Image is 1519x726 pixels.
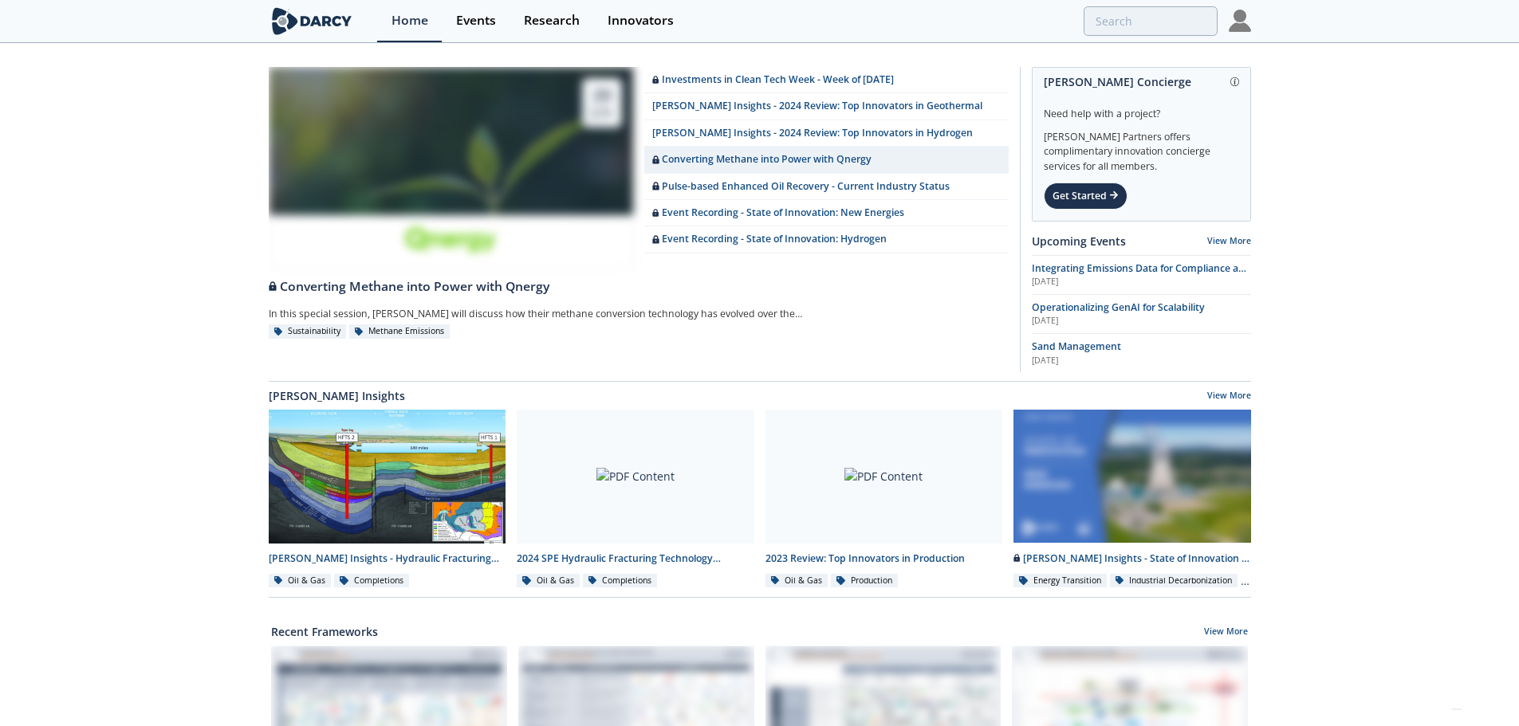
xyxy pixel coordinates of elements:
a: Operationalizing GenAI for Scalability [DATE] [1032,300,1251,328]
span: Operationalizing GenAI for Scalability [1032,300,1205,314]
a: Event Recording - State of Innovation: New Energies [644,200,1009,226]
div: Sustainability [269,324,347,339]
img: logo-wide.svg [269,7,356,35]
div: [DATE] [1032,315,1251,328]
div: Converting Methane into Power with Qnergy [269,277,1009,296]
div: Get Started [1044,182,1127,210]
div: [PERSON_NAME] Concierge [1044,68,1239,96]
div: Completions [583,574,658,588]
img: 7a8d74c4-8663-4089-b486-83148436fd47 [406,223,495,257]
img: information.svg [1230,77,1239,86]
div: Energy Transition [1013,574,1107,588]
a: Upcoming Events [1032,233,1126,249]
a: PDF Content 2024 SPE Hydraulic Fracturing Technology Conference - Executive Summary Oil & Gas Com... [511,410,760,589]
div: Innovators [608,14,674,27]
a: Darcy Insights - State of Innovation in New Energies 2023 preview [PERSON_NAME] Insights - State ... [1008,410,1257,589]
input: Advanced Search [1084,6,1218,36]
a: Converting Methane into Power with Qnergy [269,269,1009,296]
div: [PERSON_NAME] Insights - Hydraulic Fracturing Test Site 2 - Final Report [269,551,506,566]
div: Industrial Decarbonization [1110,574,1238,588]
a: [PERSON_NAME] Insights - 2024 Review: Top Innovators in Hydrogen [644,120,1009,147]
a: Investments in Clean Tech Week - Week of [DATE] [644,67,1009,93]
a: Event Recording - State of Innovation: Hydrogen [644,226,1009,253]
iframe: chat widget [1452,662,1503,710]
span: Sand Management [1032,339,1121,353]
div: Oil & Gas [765,574,828,588]
div: Completions [334,574,409,588]
div: Jun [591,105,612,121]
a: Recent Frameworks [271,623,378,640]
a: PDF Content 2023 Review: Top Innovators in Production Oil & Gas Production [760,410,1009,589]
div: Home [392,14,428,27]
div: 2023 Review: Top Innovators in Production [765,551,1003,566]
a: Darcy Insights - Hydraulic Fracturing Test Site 2 - Final Report preview [PERSON_NAME] Insights -... [263,410,512,589]
a: View More [1207,235,1251,246]
img: Profile [1229,10,1251,32]
div: [PERSON_NAME] Partners offers complimentary innovation concierge services for all members. [1044,121,1239,174]
span: Integrating Emissions Data for Compliance and Operational Action [1032,261,1251,289]
div: Production [831,574,898,588]
div: Research [524,14,580,27]
div: Oil & Gas [517,574,580,588]
a: View More [1204,626,1248,640]
div: Need help with a project? [1044,96,1239,121]
a: Sand Management [DATE] [1032,339,1251,367]
div: Methane Emissions [349,324,451,339]
div: Events [456,14,496,27]
a: View More [1207,390,1251,404]
a: Converting Methane into Power with Qnergy [644,147,1009,173]
a: [PERSON_NAME] Insights - 2024 Review: Top Innovators in Geothermal [644,93,1009,120]
a: 20 Jun [269,67,633,269]
a: [PERSON_NAME] Insights [269,387,405,404]
a: Pulse-based Enhanced Oil Recovery - Current Industry Status [644,174,1009,200]
div: 20 [591,84,612,105]
a: Integrating Emissions Data for Compliance and Operational Action [DATE] [1032,261,1251,288]
div: Oil & Gas [269,574,332,588]
div: [DATE] [1032,276,1251,288]
div: 2024 SPE Hydraulic Fracturing Technology Conference - Executive Summary [517,551,754,566]
div: [PERSON_NAME] Insights - State of Innovation in New Energies 2023 [1013,551,1251,566]
div: In this special session, [PERSON_NAME] will discuss how their methane conversion technology has e... [269,302,805,324]
div: [DATE] [1032,355,1251,367]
